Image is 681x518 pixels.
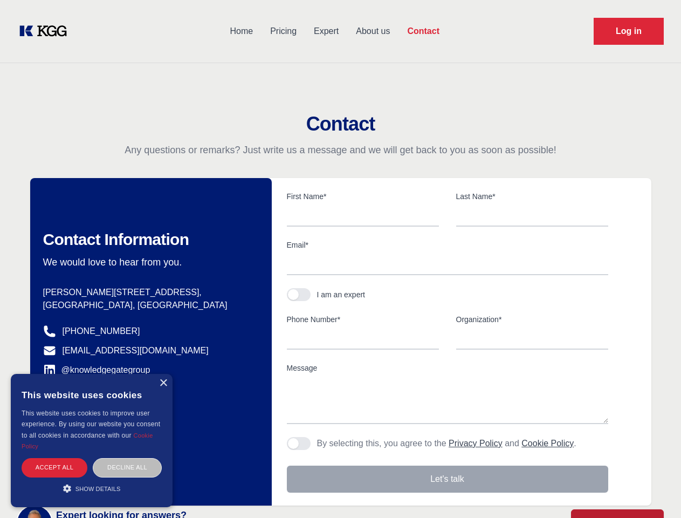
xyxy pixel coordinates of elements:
a: Contact [398,17,448,45]
a: Cookie Policy [521,439,574,448]
span: This website uses cookies to improve user experience. By using our website you consent to all coo... [22,410,160,439]
label: Last Name* [456,191,608,202]
label: Organization* [456,314,608,325]
div: This website uses cookies [22,382,162,408]
a: [EMAIL_ADDRESS][DOMAIN_NAME] [63,344,209,357]
a: [PHONE_NUMBER] [63,325,140,338]
div: I am an expert [317,289,366,300]
label: First Name* [287,191,439,202]
a: Home [221,17,262,45]
label: Email* [287,240,608,250]
div: Decline all [93,458,162,477]
h2: Contact [13,113,668,135]
a: Cookie Policy [22,432,153,449]
label: Message [287,363,608,373]
a: About us [347,17,398,45]
a: KOL Knowledge Platform: Talk to Key External Experts (KEE) [17,23,75,40]
div: Accept all [22,458,87,477]
a: Pricing [262,17,305,45]
span: Show details [75,486,121,492]
a: Privacy Policy [449,439,503,448]
p: Any questions or remarks? Just write us a message and we will get back to you as soon as possible! [13,144,668,156]
a: Expert [305,17,347,45]
div: Show details [22,483,162,494]
p: We would love to hear from you. [43,256,254,269]
button: Let's talk [287,466,608,493]
h2: Contact Information [43,230,254,249]
div: Close [159,379,167,387]
p: By selecting this, you agree to the and . [317,437,576,450]
p: [GEOGRAPHIC_DATA], [GEOGRAPHIC_DATA] [43,299,254,312]
p: [PERSON_NAME][STREET_ADDRESS], [43,286,254,299]
label: Phone Number* [287,314,439,325]
a: @knowledgegategroup [43,364,150,377]
a: Request Demo [594,18,664,45]
iframe: Chat Widget [627,466,681,518]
